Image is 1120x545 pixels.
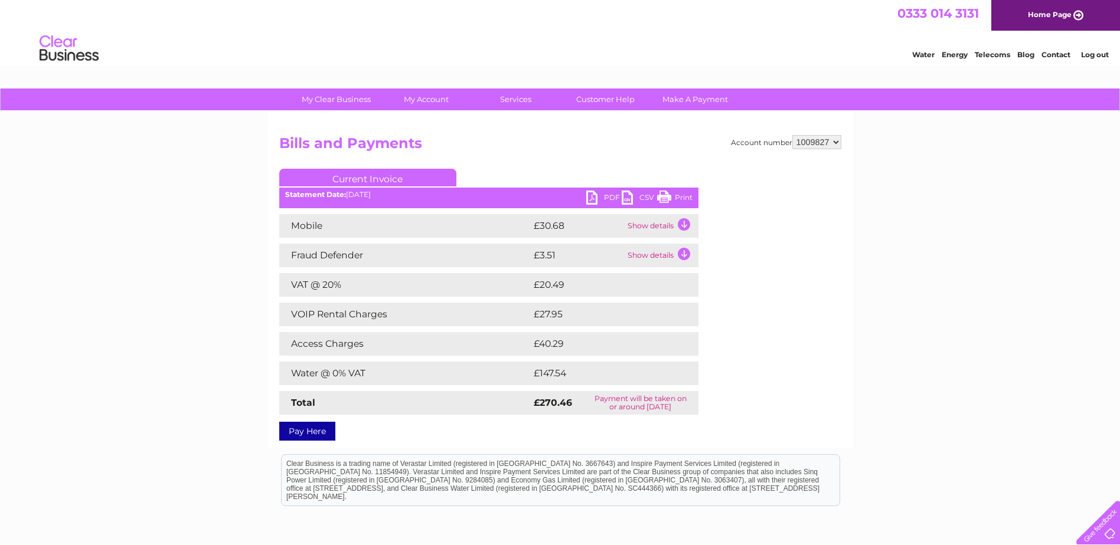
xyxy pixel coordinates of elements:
[279,214,531,238] td: Mobile
[625,214,698,238] td: Show details
[657,191,693,208] a: Print
[279,362,531,385] td: Water @ 0% VAT
[39,31,99,67] img: logo.png
[531,362,676,385] td: £147.54
[975,50,1010,59] a: Telecoms
[1041,50,1070,59] a: Contact
[279,191,698,199] div: [DATE]
[279,244,531,267] td: Fraud Defender
[557,88,654,110] a: Customer Help
[1017,50,1034,59] a: Blog
[279,303,531,326] td: VOIP Rental Charges
[531,244,625,267] td: £3.51
[912,50,935,59] a: Water
[646,88,744,110] a: Make A Payment
[531,214,625,238] td: £30.68
[942,50,968,59] a: Energy
[285,190,346,199] b: Statement Date:
[531,332,675,356] td: £40.29
[291,397,315,408] strong: Total
[731,135,841,149] div: Account number
[279,273,531,297] td: VAT @ 20%
[534,397,572,408] strong: £270.46
[583,391,698,415] td: Payment will be taken on or around [DATE]
[531,273,675,297] td: £20.49
[377,88,475,110] a: My Account
[279,169,456,186] a: Current Invoice
[586,191,622,208] a: PDF
[279,332,531,356] td: Access Charges
[622,191,657,208] a: CSV
[531,303,674,326] td: £27.95
[897,6,979,21] a: 0333 014 3131
[1081,50,1109,59] a: Log out
[282,6,840,57] div: Clear Business is a trading name of Verastar Limited (registered in [GEOGRAPHIC_DATA] No. 3667643...
[625,244,698,267] td: Show details
[288,88,385,110] a: My Clear Business
[279,135,841,157] h2: Bills and Payments
[467,88,564,110] a: Services
[279,422,335,441] a: Pay Here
